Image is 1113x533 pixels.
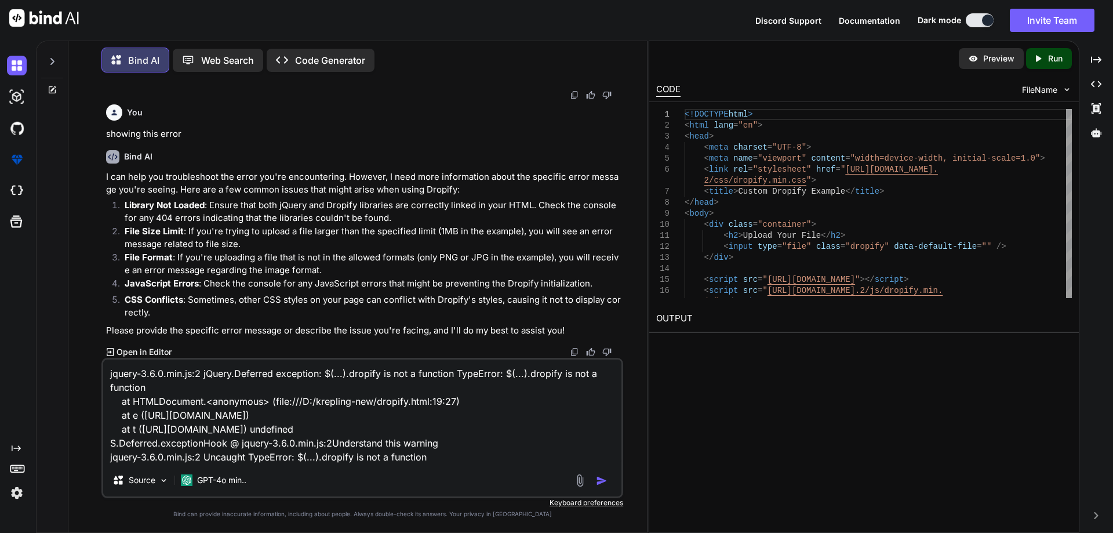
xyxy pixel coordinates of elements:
span: = [835,165,840,174]
img: attachment [573,474,587,487]
span: [URL][DOMAIN_NAME] [768,286,855,295]
span: < [685,132,689,141]
textarea: jquery-3.6.0.min.js:2 jQuery.Deferred exception: $(...).dropify is not a function TypeError: $(..... [103,360,621,464]
div: 7 [656,186,670,197]
img: premium [7,150,27,169]
span: </ [685,198,694,207]
span: html [689,121,709,130]
img: darkAi-studio [7,87,27,107]
p: Code Generator [295,53,365,67]
span: < [685,121,689,130]
span: 2/css/dropify.min.css [704,176,806,185]
div: 3 [656,131,670,142]
span: ></ [860,275,874,284]
span: > [806,143,811,152]
span: body [689,209,709,218]
p: Open in Editor [117,346,172,358]
span: data-default-file [894,242,977,251]
span: Upload Your File [743,231,820,240]
span: link [709,165,729,174]
span: < [685,209,689,218]
h6: You [127,107,143,118]
img: preview [968,53,979,64]
span: = [758,286,762,295]
img: settings [7,483,27,503]
img: GPT-4o mini [181,474,192,486]
span: "" [981,242,991,251]
span: < [704,143,708,152]
span: " [806,176,811,185]
span: head [694,198,714,207]
span: > [728,253,733,262]
p: : Sometimes, other CSS styles on your page can conflict with Dropify's styles, causing it not to ... [125,293,621,320]
span: </ [845,187,855,196]
img: like [586,347,595,357]
span: > [879,187,884,196]
div: 5 [656,153,670,164]
img: cloudideIcon [7,181,27,201]
p: Please provide the specific error message or describe the issue you're facing, and I'll do my bes... [106,324,621,338]
span: "stylesheet" [752,165,811,174]
span: > [714,198,718,207]
span: script [709,275,738,284]
span: type [758,242,777,251]
span: Documentation [839,16,900,26]
span: .2/js/dropify.min. [855,286,943,295]
span: < [723,231,728,240]
div: 11 [656,230,670,241]
h2: OUTPUT [649,305,1079,332]
span: = [752,154,757,163]
span: > [1040,154,1045,163]
p: Bind AI [128,53,159,67]
span: . [933,165,937,174]
img: chevron down [1062,85,1072,95]
span: rel [733,165,748,174]
img: like [586,90,595,100]
span: "file" [782,242,811,251]
span: ></ [718,297,733,306]
span: <!DOCTYPE [685,110,729,119]
img: icon [596,475,608,487]
div: 12 [656,241,670,252]
strong: JavaScript Errors [125,278,199,289]
img: dislike [602,347,612,357]
span: " [762,275,767,284]
span: lang [714,121,733,130]
span: div [714,253,728,262]
div: 4 [656,142,670,153]
div: 2 [656,120,670,131]
span: = [777,242,781,251]
span: > [904,275,908,284]
span: FileName [1022,84,1057,96]
span: > [811,220,816,229]
strong: File Size Limit [125,226,184,237]
span: href [816,165,836,174]
span: name [733,154,753,163]
span: js [704,297,714,306]
span: class [728,220,752,229]
p: Bind can provide inaccurate information, including about people. Always double-check its answers.... [101,510,623,519]
span: script [733,297,762,306]
span: " [855,275,860,284]
span: Discord Support [755,16,821,26]
h6: Bind AI [124,151,152,162]
p: : Check the console for any JavaScript errors that might be preventing the Dropify initialization. [125,277,621,291]
img: darkChat [7,56,27,75]
span: < [704,154,708,163]
span: < [704,187,708,196]
div: CODE [656,83,681,97]
button: Documentation [839,14,900,27]
span: " [714,297,718,306]
div: 6 [656,164,670,175]
span: > [709,132,714,141]
p: Run [1048,53,1063,64]
span: title [855,187,879,196]
p: Web Search [201,53,254,67]
span: Custom Dropify Example [738,187,845,196]
span: html [728,110,748,119]
div: 13 [656,252,670,263]
strong: File Format [125,252,173,263]
span: script [874,275,903,284]
span: = [845,154,850,163]
span: " [762,286,767,295]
